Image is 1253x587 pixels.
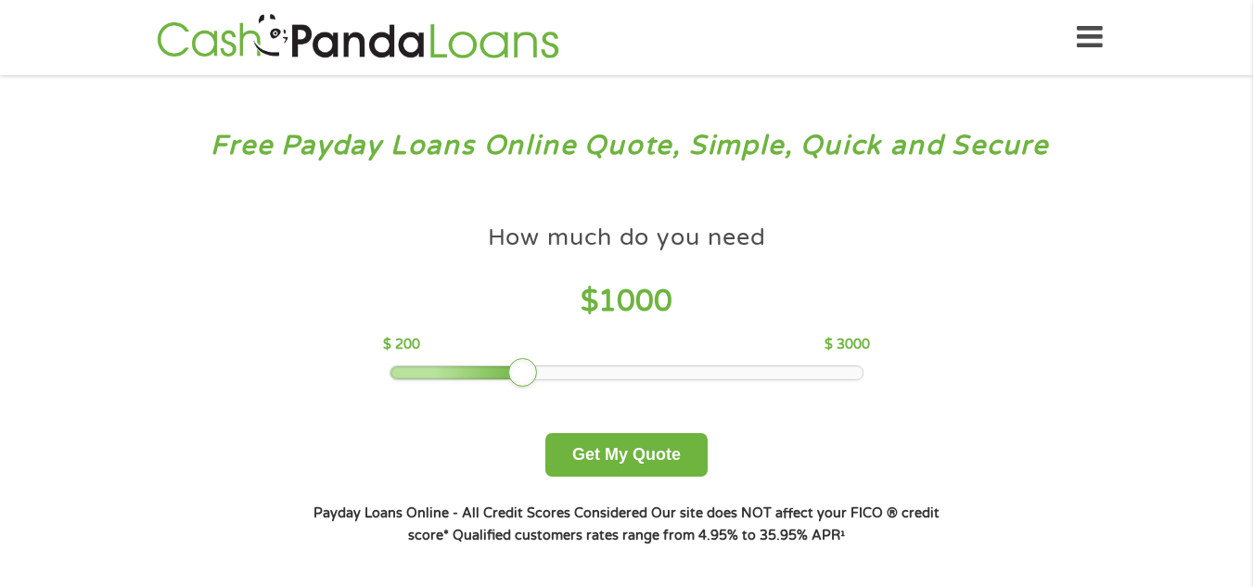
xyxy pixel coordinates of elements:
[825,335,870,355] p: $ 3000
[408,505,940,543] strong: Our site does NOT affect your FICO ® credit score*
[54,129,1200,163] h3: Free Payday Loans Online Quote, Simple, Quick and Secure
[488,223,766,253] h4: How much do you need
[545,433,708,477] button: Get My Quote
[313,505,647,521] strong: Payday Loans Online - All Credit Scores Considered
[383,283,870,321] h4: $
[151,11,565,64] img: GetLoanNow Logo
[453,528,845,543] strong: Qualified customers rates range from 4.95% to 35.95% APR¹
[383,335,420,355] p: $ 200
[598,284,672,319] span: 1000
